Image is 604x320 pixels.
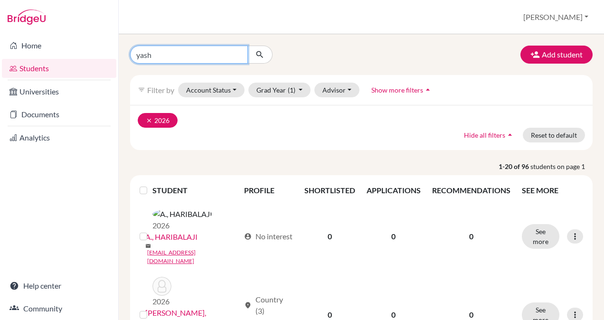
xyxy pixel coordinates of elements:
[152,220,212,231] p: 2026
[2,59,116,78] a: Students
[464,131,505,139] span: Hide all filters
[530,161,593,171] span: students on page 1
[520,46,593,64] button: Add student
[244,301,252,309] span: location_on
[432,231,510,242] p: 0
[244,294,293,317] div: Country (3)
[288,86,295,94] span: (1)
[423,85,433,94] i: arrow_drop_up
[244,231,293,242] div: No interest
[523,128,585,142] button: Reset to default
[178,83,245,97] button: Account Status
[361,202,426,271] td: 0
[138,86,145,94] i: filter_list
[519,8,593,26] button: [PERSON_NAME]
[2,105,116,124] a: Documents
[426,179,516,202] th: RECOMMENDATIONS
[238,179,299,202] th: PROFILE
[299,179,361,202] th: SHORTLISTED
[505,130,515,140] i: arrow_drop_up
[2,82,116,101] a: Universities
[147,85,174,94] span: Filter by
[299,202,361,271] td: 0
[2,128,116,147] a: Analytics
[146,117,152,124] i: clear
[371,86,423,94] span: Show more filters
[522,224,559,249] button: See more
[138,113,178,128] button: clear2026
[147,248,240,265] a: [EMAIL_ADDRESS][DOMAIN_NAME]
[314,83,359,97] button: Advisor
[145,231,198,243] a: A., HARIBALAJI
[516,179,589,202] th: SEE MORE
[152,296,171,307] p: 2026
[152,277,171,296] img: AARUSH REDDY, LANKALA
[244,233,252,240] span: account_circle
[2,36,116,55] a: Home
[361,179,426,202] th: APPLICATIONS
[499,161,530,171] strong: 1-20 of 96
[2,276,116,295] a: Help center
[2,299,116,318] a: Community
[8,9,46,25] img: Bridge-U
[130,46,248,64] input: Find student by name...
[363,83,441,97] button: Show more filtersarrow_drop_up
[248,83,311,97] button: Grad Year(1)
[456,128,523,142] button: Hide all filtersarrow_drop_up
[152,179,238,202] th: STUDENT
[145,243,151,249] span: mail
[152,208,212,220] img: A., HARIBALAJI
